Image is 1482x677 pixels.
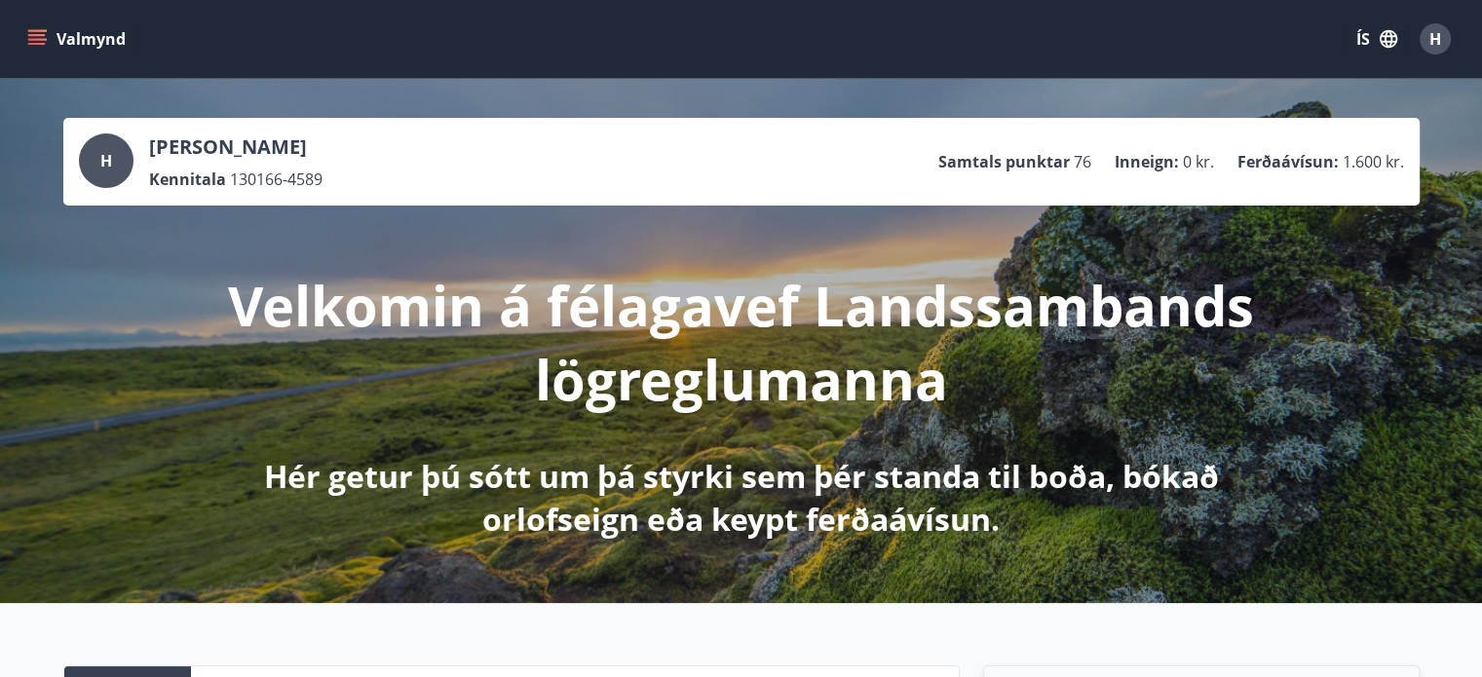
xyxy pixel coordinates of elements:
p: Hér getur þú sótt um þá styrki sem þér standa til boða, bókað orlofseign eða keypt ferðaávísun. [227,455,1256,541]
p: Kennitala [149,169,226,190]
p: Ferðaávísun : [1237,151,1339,172]
span: 1.600 kr. [1343,151,1404,172]
p: [PERSON_NAME] [149,133,323,161]
p: Inneign : [1115,151,1179,172]
span: H [100,150,112,171]
p: Samtals punktar [938,151,1070,172]
span: 76 [1074,151,1091,172]
p: Velkomin á félagavef Landssambands lögreglumanna [227,268,1256,416]
button: menu [23,21,133,56]
span: H [1429,28,1441,50]
span: 130166-4589 [230,169,323,190]
button: H [1412,16,1459,62]
button: ÍS [1346,21,1408,56]
span: 0 kr. [1183,151,1214,172]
